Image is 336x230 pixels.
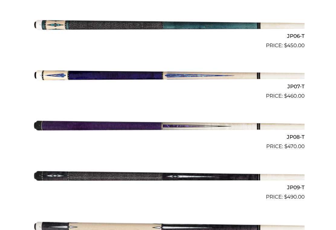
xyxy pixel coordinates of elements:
[284,194,287,200] span: $
[284,143,287,149] span: $
[31,52,305,97] img: JP07-T
[31,153,305,201] a: JP09-T $490.00
[284,194,305,200] bdi: 490.00
[284,42,287,48] span: $
[284,93,287,99] span: $
[31,2,305,47] img: JP06-T
[31,153,305,198] img: JP09-T
[284,93,305,99] bdi: 460.00
[31,52,305,100] a: JP07-T $460.00
[284,42,305,48] bdi: 450.00
[31,2,305,50] a: JP06-T $450.00
[31,102,305,148] img: JP08-T
[31,102,305,150] a: JP08-T $470.00
[284,143,305,149] bdi: 470.00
